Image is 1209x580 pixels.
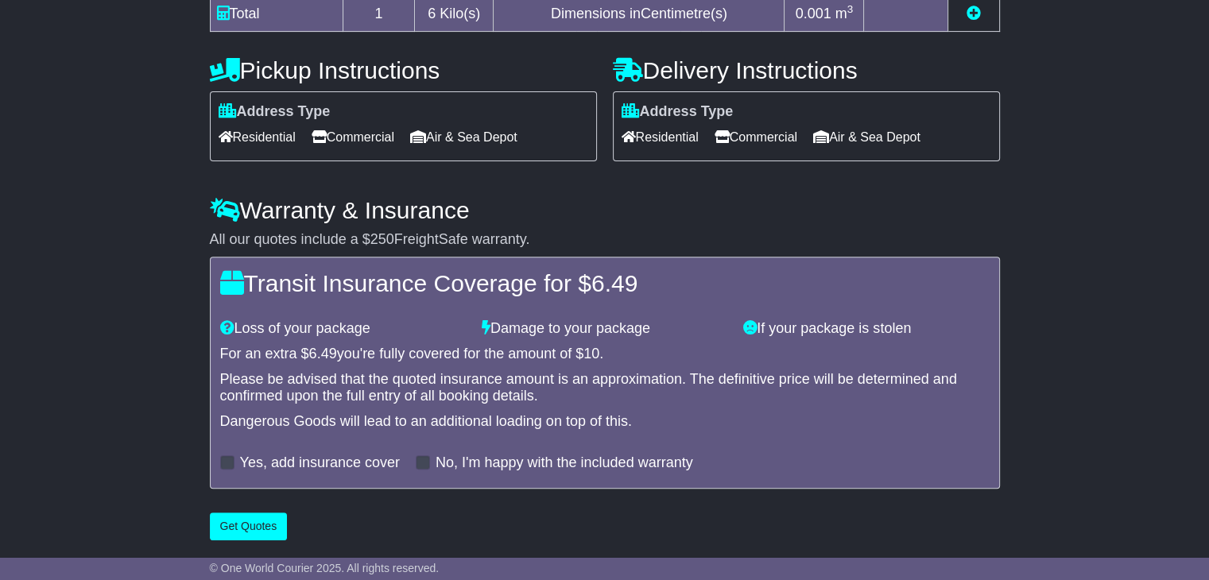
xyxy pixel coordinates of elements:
[583,346,599,362] span: 10
[428,6,436,21] span: 6
[613,57,1000,83] h4: Delivery Instructions
[410,125,517,149] span: Air & Sea Depot
[835,6,854,21] span: m
[210,512,288,540] button: Get Quotes
[370,231,394,247] span: 250
[813,125,920,149] span: Air & Sea Depot
[212,320,474,338] div: Loss of your package
[210,231,1000,249] div: All our quotes include a $ FreightSafe warranty.
[591,270,637,296] span: 6.49
[240,454,400,472] label: Yes, add insurance cover
[219,125,296,149] span: Residential
[220,346,990,363] div: For an extra $ you're fully covered for the amount of $ .
[210,197,1000,223] h4: Warranty & Insurance
[220,413,990,431] div: Dangerous Goods will lead to an additional loading on top of this.
[622,103,734,121] label: Address Type
[715,125,797,149] span: Commercial
[219,103,331,121] label: Address Type
[796,6,831,21] span: 0.001
[735,320,997,338] div: If your package is stolen
[436,454,693,472] label: No, I'm happy with the included warranty
[622,125,699,149] span: Residential
[847,3,854,15] sup: 3
[220,371,990,405] div: Please be advised that the quoted insurance amount is an approximation. The definitive price will...
[967,6,981,21] a: Add new item
[312,125,394,149] span: Commercial
[474,320,735,338] div: Damage to your package
[309,346,337,362] span: 6.49
[210,562,440,574] span: © One World Courier 2025. All rights reserved.
[210,57,597,83] h4: Pickup Instructions
[220,270,990,296] h4: Transit Insurance Coverage for $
